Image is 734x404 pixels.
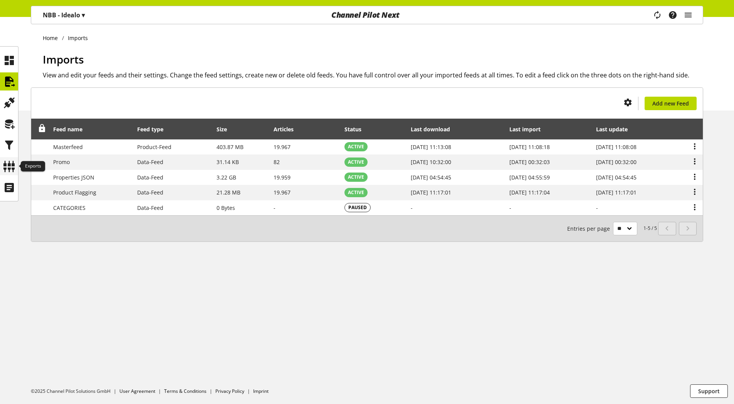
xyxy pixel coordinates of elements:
[137,158,163,166] span: Data-Feed
[274,125,301,133] div: Articles
[596,125,635,133] div: Last update
[411,189,451,196] span: [DATE] 11:17:01
[137,189,163,196] span: Data-Feed
[596,158,637,166] span: [DATE] 00:32:00
[411,174,451,181] span: [DATE] 04:54:45
[274,189,291,196] span: 19.967
[53,174,94,181] span: Properties JSON
[43,70,703,80] h2: View and edit your feeds and their settings. Change the feed settings, create new or delete old f...
[31,388,119,395] li: ©2025 Channel Pilot Solutions GmbH
[43,34,62,42] a: Home
[31,6,703,24] nav: main navigation
[53,158,70,166] span: Promo
[652,99,689,107] span: Add new Feed
[348,204,367,211] span: PAUSED
[217,204,235,211] span: 0 Bytes
[596,204,598,211] span: -
[348,143,364,150] span: ACTIVE
[509,174,550,181] span: [DATE] 04:55:59
[274,204,275,211] span: -
[411,143,451,151] span: [DATE] 11:13:08
[43,10,85,20] p: NBB - Idealo
[344,125,369,133] div: Status
[690,384,728,398] button: Support
[53,204,86,211] span: CATEGORIES
[217,158,239,166] span: 31.14 KB
[567,222,657,235] small: 1-5 / 5
[137,143,171,151] span: Product-Feed
[348,159,364,166] span: ACTIVE
[43,52,84,67] span: Imports
[698,387,720,395] span: Support
[596,174,637,181] span: [DATE] 04:54:45
[53,125,90,133] div: Feed name
[137,204,163,211] span: Data-Feed
[137,174,163,181] span: Data-Feed
[274,174,291,181] span: 19.959
[348,174,364,181] span: ACTIVE
[509,143,550,151] span: [DATE] 11:08:18
[509,125,548,133] div: Last import
[217,174,236,181] span: 3.22 GB
[274,158,280,166] span: 82
[35,124,46,134] div: Unlock to reorder rows
[119,388,155,394] a: User Agreement
[21,161,45,172] div: Exports
[596,189,637,196] span: [DATE] 11:17:01
[645,97,697,110] a: Add new Feed
[411,158,451,166] span: [DATE] 10:32:00
[411,204,413,211] span: -
[567,225,613,233] span: Entries per page
[217,189,240,196] span: 21.28 MB
[137,125,171,133] div: Feed type
[38,124,46,132] span: Unlock to reorder rows
[596,143,637,151] span: [DATE] 11:08:08
[82,11,85,19] span: ▾
[509,158,550,166] span: [DATE] 00:32:03
[411,125,458,133] div: Last download
[217,125,235,133] div: Size
[164,388,207,394] a: Terms & Conditions
[253,388,269,394] a: Imprint
[53,189,96,196] span: Product Flagging
[509,204,511,211] span: -
[217,143,244,151] span: 403.87 MB
[53,143,83,151] span: Masterfeed
[274,143,291,151] span: 19.967
[348,189,364,196] span: ACTIVE
[215,388,244,394] a: Privacy Policy
[509,189,550,196] span: [DATE] 11:17:04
